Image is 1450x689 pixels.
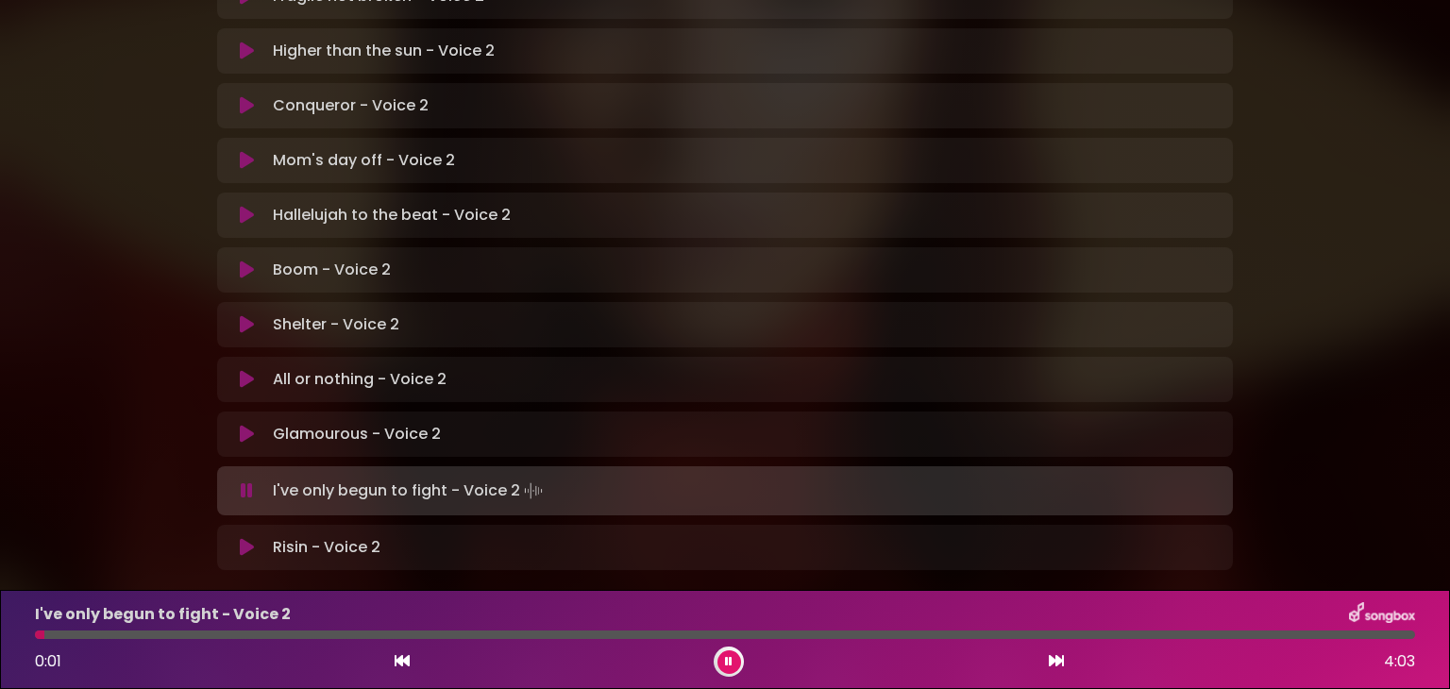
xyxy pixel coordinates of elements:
[273,478,547,504] p: I've only begun to fight - Voice 2
[273,94,429,117] p: Conqueror - Voice 2
[520,478,547,504] img: waveform4.gif
[273,149,455,172] p: Mom's day off - Voice 2
[273,423,441,445] p: Glamourous - Voice 2
[273,40,495,62] p: Higher than the sun - Voice 2
[273,368,447,391] p: All or nothing - Voice 2
[1349,602,1415,627] img: songbox-logo-white.png
[273,259,391,281] p: Boom - Voice 2
[273,204,511,227] p: Hallelujah to the beat - Voice 2
[273,313,399,336] p: Shelter - Voice 2
[273,536,380,559] p: Risin - Voice 2
[35,603,291,626] p: I've only begun to fight - Voice 2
